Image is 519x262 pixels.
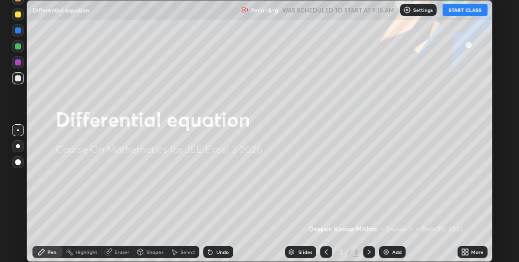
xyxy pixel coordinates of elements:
div: / [348,249,351,255]
div: Add [392,250,402,255]
div: Select [180,250,195,255]
img: add-slide-button [382,248,390,256]
div: Highlight [75,250,97,255]
div: 2 [353,248,359,257]
div: Eraser [114,250,129,255]
div: More [471,250,484,255]
div: 2 [336,249,346,255]
div: Undo [216,250,229,255]
img: class-settings-icons [403,6,411,14]
button: START CLASS [443,4,488,16]
img: recording.375f2c34.svg [240,6,248,14]
div: Shapes [146,250,163,255]
h5: WAS SCHEDULED TO START AT 9:15 AM [282,5,394,14]
p: Differential equation [32,6,89,14]
div: Pen [47,250,56,255]
div: Slides [298,250,312,255]
p: Settings [413,7,433,12]
p: Recording [250,6,278,14]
